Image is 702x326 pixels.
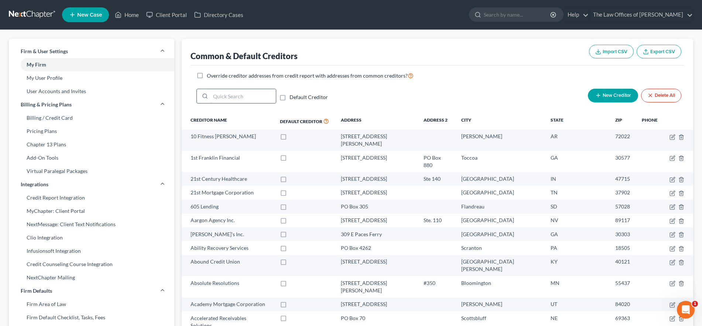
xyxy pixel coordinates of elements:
[692,301,698,307] span: 1
[9,204,174,218] a: MyChapter: Client Portal
[9,45,174,58] a: Firm & User Settings
[615,258,630,265] div: 40121
[615,217,630,224] div: 89117
[341,279,412,294] div: [STREET_ADDRESS][PERSON_NAME]
[21,101,72,108] span: Billing & Pricing Plans
[615,133,630,140] div: 72022
[615,300,630,308] div: 84020
[9,164,174,178] a: Virtual Paralegal Packages
[341,175,412,183] div: [STREET_ADDRESS]
[670,218,675,224] button: firmCaseType.title
[9,178,174,191] a: Integrations
[461,300,539,308] div: [PERSON_NAME]
[615,203,630,210] div: 57028
[9,218,174,231] a: NextMessage: Client Text Notifications
[589,8,693,21] a: The Law Offices of [PERSON_NAME]
[143,8,191,21] a: Client Portal
[551,258,603,265] div: KY
[21,48,68,55] span: Firm & User Settings
[207,72,408,79] span: Override creditor addresses from credit report with addresses from common creditors?
[670,246,675,252] button: firmCaseType.title
[9,191,174,204] a: Credit Report Integration
[9,311,174,324] a: Firm Default Checklist, Tasks, Fees
[670,302,675,308] button: firmCaseType.title
[670,177,675,183] button: firmCaseType.title
[551,189,603,196] div: TN
[9,284,174,298] a: Firm Defaults
[9,58,174,71] a: My Firm
[551,279,603,287] div: MN
[341,300,412,308] div: [STREET_ADDRESS]
[670,232,675,238] button: firmCaseType.title
[191,175,268,183] div: 21st Century Healthcare
[615,154,630,162] div: 30577
[461,175,539,183] div: [GEOGRAPHIC_DATA]
[191,258,268,265] div: Abound Credit Union
[77,12,102,18] span: New Case
[461,244,539,252] div: Scranton
[461,258,539,273] div: [GEOGRAPHIC_DATA][PERSON_NAME]
[551,217,603,224] div: NV
[9,271,174,284] a: NextChapter Mailing
[21,181,48,188] span: Integrations
[9,151,174,164] a: Add-On Tools
[280,119,322,124] span: Default Creditor
[341,244,412,252] div: PO Box 4262
[589,45,634,58] button: Import CSV
[551,133,603,140] div: AR
[461,315,539,322] div: Scottsbluff
[655,93,675,99] span: Delete All
[191,8,247,21] a: Directory Cases
[9,231,174,244] a: Clio Integration
[9,111,174,125] a: Billing / Credit Card
[191,117,227,123] span: Creditor Name
[551,300,603,308] div: UT
[461,117,471,123] span: City
[341,217,412,224] div: [STREET_ADDRESS]
[461,217,539,224] div: [GEOGRAPHIC_DATA]
[615,117,622,123] span: Zip
[461,203,539,210] div: Flandreau
[551,117,564,123] span: State
[670,134,675,140] button: firmCaseType.title
[461,279,539,287] div: Bloomington
[424,117,448,123] span: Address 2
[9,125,174,138] a: Pricing Plans
[588,89,638,102] button: New Creditor
[551,154,603,162] div: GA
[461,231,539,238] div: [GEOGRAPHIC_DATA]
[461,154,539,162] div: Toccoa
[191,244,268,252] div: Ability Recovery Services
[191,154,268,162] div: 1st Franklin Financial
[341,154,412,162] div: [STREET_ADDRESS]
[341,315,412,322] div: PO Box 70
[191,133,268,140] div: 10 Fitness [PERSON_NAME]
[551,203,603,210] div: SD
[677,301,695,319] iframe: Intercom live chat
[670,316,675,322] button: firmCaseType.title
[191,231,268,238] div: [PERSON_NAME]'s Inc.
[9,85,174,98] a: User Accounts and Invites
[670,259,675,265] button: firmCaseType.title
[551,315,603,322] div: NE
[9,98,174,111] a: Billing & Pricing Plans
[603,49,627,55] span: Import CSV
[424,217,449,224] div: Ste. 110
[637,45,681,58] button: Export CSV
[615,244,630,252] div: 18505
[615,315,630,322] div: 69363
[461,189,539,196] div: [GEOGRAPHIC_DATA]
[210,89,276,103] input: Quick Search
[191,189,268,196] div: 21st Mortgage Corporation
[191,51,298,61] div: Common & Default Creditors
[191,203,268,210] div: 605 Lending
[564,8,589,21] a: Help
[615,189,630,196] div: 37902
[341,203,412,210] div: PO Box 305
[341,258,412,265] div: [STREET_ADDRESS]
[341,117,362,123] span: Address
[9,258,174,271] a: Credit Counseling Course Integration
[424,175,449,183] div: Ste 140
[551,231,603,238] div: GA
[341,231,412,238] div: 309 E Paces Ferry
